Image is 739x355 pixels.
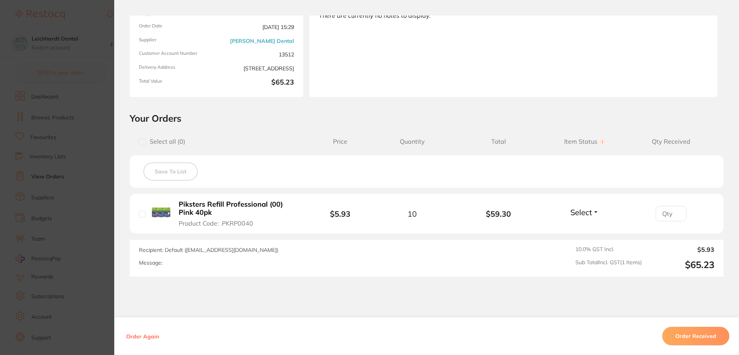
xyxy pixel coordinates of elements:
button: Order Again [124,333,161,340]
b: $5.93 [330,209,350,219]
span: Order Date [139,23,213,31]
span: Select [570,207,592,217]
span: Total [455,138,542,145]
label: Message: [139,260,162,266]
span: Customer Account Number [139,51,213,58]
span: Qty Received [628,138,714,145]
span: Item Status [542,138,628,145]
span: Delivery Address [139,65,213,72]
span: Price [311,138,369,145]
span: 10 [408,209,417,218]
span: Product Code: .PKRP0040 [179,220,253,227]
output: $65.23 [648,259,714,270]
span: Supplier [139,37,213,45]
h2: Your Orders [130,112,724,124]
span: [STREET_ADDRESS] [220,65,294,72]
output: $5.93 [648,246,714,253]
div: There are currently no notes to display. [319,12,708,19]
span: Select all ( 0 ) [146,138,185,145]
span: [DATE] 15:29 [220,23,294,31]
button: Save To List [144,163,198,180]
img: Piksters Refill Professional (00) Pink 40pk [152,204,171,223]
span: Recipient: Default ( [EMAIL_ADDRESS][DOMAIN_NAME] ) [139,246,278,253]
button: Select [568,207,601,217]
button: Piksters Refill Professional (00) Pink 40pk Product Code: .PKRP0040 [176,200,300,227]
span: Sub Total Incl. GST ( 1 Items) [575,259,642,270]
span: Total Value [139,78,213,88]
span: 13512 [220,51,294,58]
b: $59.30 [455,209,542,218]
input: Qty [656,206,687,221]
span: Quantity [369,138,455,145]
b: Piksters Refill Professional (00) Pink 40pk [179,200,298,216]
a: [PERSON_NAME] Dental [230,38,294,44]
b: $65.23 [220,78,294,88]
button: Order Received [662,327,729,345]
span: 10.0 % GST Incl. [575,246,642,253]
